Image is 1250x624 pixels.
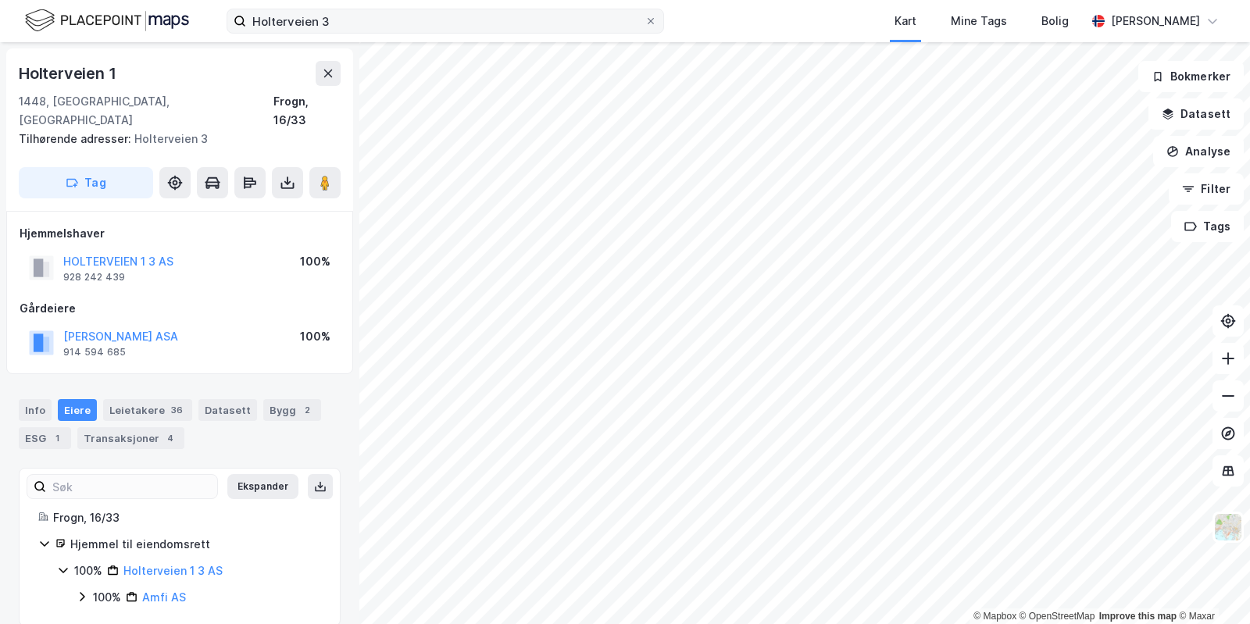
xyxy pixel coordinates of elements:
img: logo.f888ab2527a4732fd821a326f86c7f29.svg [25,7,189,34]
button: Datasett [1148,98,1244,130]
div: Kontrollprogram for chat [1172,549,1250,624]
div: Gårdeiere [20,299,340,318]
button: Bokmerker [1138,61,1244,92]
div: Bolig [1041,12,1069,30]
input: Søk [46,475,217,498]
button: Ekspander [227,474,298,499]
div: Eiere [58,399,97,421]
a: Amfi AS [142,590,186,604]
div: Info [19,399,52,421]
div: 100% [93,588,121,607]
div: [PERSON_NAME] [1111,12,1200,30]
button: Filter [1169,173,1244,205]
div: 1 [49,430,65,446]
a: OpenStreetMap [1020,611,1095,622]
div: 36 [168,402,186,418]
img: Z [1213,512,1243,542]
div: 914 594 685 [63,346,126,358]
div: Leietakere [103,399,192,421]
a: Holterveien 1 3 AS [123,564,223,577]
a: Improve this map [1099,611,1177,622]
div: Bygg [263,399,321,421]
div: 1448, [GEOGRAPHIC_DATA], [GEOGRAPHIC_DATA] [19,92,273,130]
div: Frogn, 16/33 [273,92,341,130]
div: Kart [895,12,916,30]
a: Mapbox [973,611,1016,622]
div: 928 242 439 [63,271,125,283]
iframe: Chat Widget [1172,549,1250,624]
div: 4 [162,430,178,446]
button: Analyse [1153,136,1244,167]
div: Hjemmelshaver [20,224,340,243]
div: Hjemmel til eiendomsrett [70,535,321,554]
div: Datasett [198,399,257,421]
div: 2 [299,402,315,418]
div: Holterveien 3 [19,130,328,148]
button: Tag [19,167,153,198]
div: Mine Tags [951,12,1007,30]
div: ESG [19,427,71,449]
div: Frogn, 16/33 [53,508,321,527]
div: 100% [74,562,102,580]
div: Holterveien 1 [19,61,119,86]
div: 100% [300,327,330,346]
button: Tags [1171,211,1244,242]
input: Søk på adresse, matrikkel, gårdeiere, leietakere eller personer [246,9,645,33]
div: Transaksjoner [77,427,184,449]
div: 100% [300,252,330,271]
span: Tilhørende adresser: [19,132,134,145]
